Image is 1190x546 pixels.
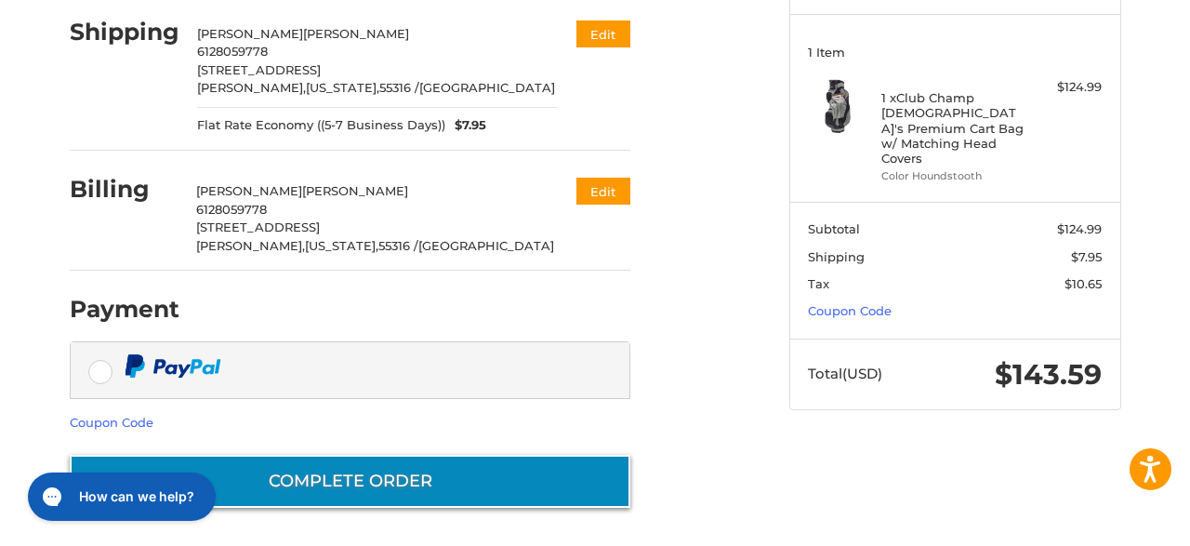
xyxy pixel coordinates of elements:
span: Total (USD) [808,365,882,382]
li: Color Houndstooth [881,168,1024,184]
h2: Billing [70,175,178,204]
a: Coupon Code [70,415,153,430]
span: $10.65 [1064,276,1102,291]
h2: Shipping [70,18,179,47]
h3: 1 Item [808,45,1102,60]
span: [STREET_ADDRESS] [197,62,321,77]
iframe: Gorgias live chat messenger [19,466,221,527]
span: $7.95 [445,116,486,135]
button: Edit [576,178,630,205]
span: [PERSON_NAME] [196,183,302,198]
span: Tax [808,276,829,291]
span: [US_STATE], [305,238,378,253]
span: Subtotal [808,221,860,236]
button: Complete order [70,455,630,508]
span: $124.99 [1057,221,1102,236]
span: 6128059778 [197,44,268,59]
span: 55316 / [378,238,418,253]
span: [PERSON_NAME], [197,80,306,95]
div: $124.99 [1028,78,1102,97]
span: [PERSON_NAME] [197,26,303,41]
span: $7.95 [1071,249,1102,264]
span: [GEOGRAPHIC_DATA] [418,238,554,253]
span: [STREET_ADDRESS] [196,220,320,234]
span: [GEOGRAPHIC_DATA] [419,80,555,95]
span: 55316 / [379,80,419,95]
span: $143.59 [995,357,1102,392]
img: PayPal icon [125,354,221,378]
span: Flat Rate Economy ((5-7 Business Days)) [197,116,445,135]
span: [PERSON_NAME], [196,238,305,253]
span: [US_STATE], [306,80,379,95]
span: [PERSON_NAME] [303,26,409,41]
h4: 1 x Club Champ [DEMOGRAPHIC_DATA]'s Premium Cart Bag w/ Matching Head Covers [881,90,1024,166]
button: Edit [576,20,630,47]
h2: Payment [70,295,179,324]
span: [PERSON_NAME] [302,183,408,198]
span: 6128059778 [196,202,267,217]
span: Shipping [808,249,865,264]
a: Coupon Code [808,303,892,318]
